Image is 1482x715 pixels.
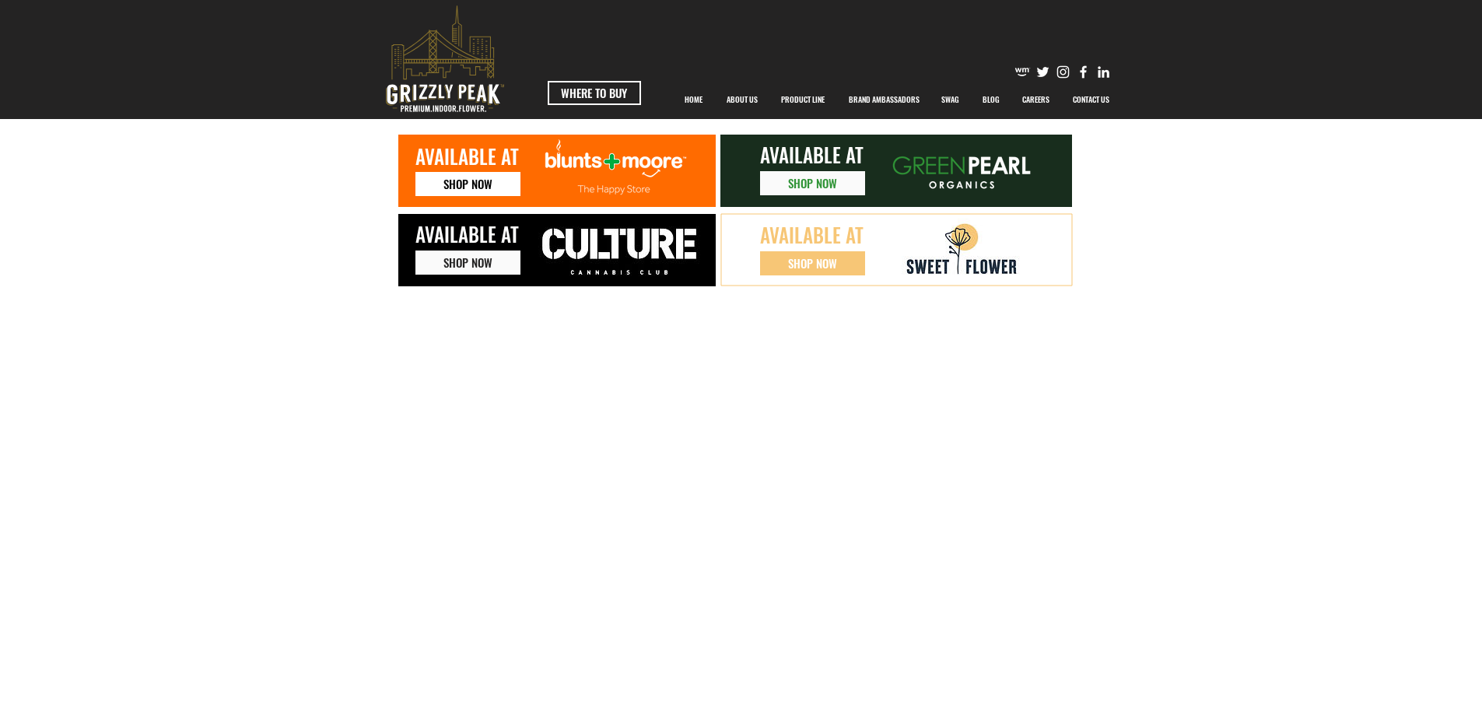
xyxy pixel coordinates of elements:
[876,140,1047,202] img: Logosweb-02.png
[975,80,1007,119] p: BLOG
[769,80,837,119] a: PRODUCT LINE
[677,80,710,119] p: HOME
[788,255,837,272] span: SHOP NOW
[715,80,769,119] a: ABOUT US
[1035,64,1051,80] img: Twitter
[1095,64,1112,80] img: Likedin
[1011,80,1061,119] a: CAREERS
[1061,80,1122,119] a: CONTACT US
[386,5,504,112] svg: premium-indoor-flower
[1055,64,1071,80] img: Instagram
[760,251,865,275] a: SHOP NOW
[1065,80,1117,119] p: CONTACT US
[561,85,627,101] span: WHERE TO BUY
[841,80,927,119] p: BRAND AMBASSADORS
[526,220,713,282] img: culture-logo-h.jpg
[719,80,766,119] p: ABOUT US
[1075,64,1091,80] img: Facebook
[788,175,837,191] span: SHOP NOW
[443,254,492,271] span: SHOP NOW
[773,80,832,119] p: PRODUCT LINE
[760,171,865,195] a: SHOP NOW
[760,140,864,169] span: AVAILABLE AT
[902,219,1020,281] img: SF_Logo.jpg
[837,80,930,119] div: BRAND AMBASSADORS
[415,219,519,248] span: AVAILABLE AT
[1014,64,1112,80] ul: Social Bar
[548,81,641,105] a: WHERE TO BUY
[415,172,520,196] a: SHOP NOW
[760,220,864,249] span: AVAILABLE AT
[971,80,1011,119] a: BLOG
[673,80,1122,119] nav: Site
[415,142,519,170] span: AVAILABLE AT
[415,251,520,275] a: SHOP NOW
[443,176,492,192] span: SHOP NOW
[930,80,971,119] a: SWAG
[934,80,967,119] p: SWAG
[673,80,715,119] a: HOME
[1014,64,1031,80] img: weedmaps
[1014,80,1057,119] p: CAREERS
[526,139,709,207] img: Logosweb_Mesa de trabajo 1.png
